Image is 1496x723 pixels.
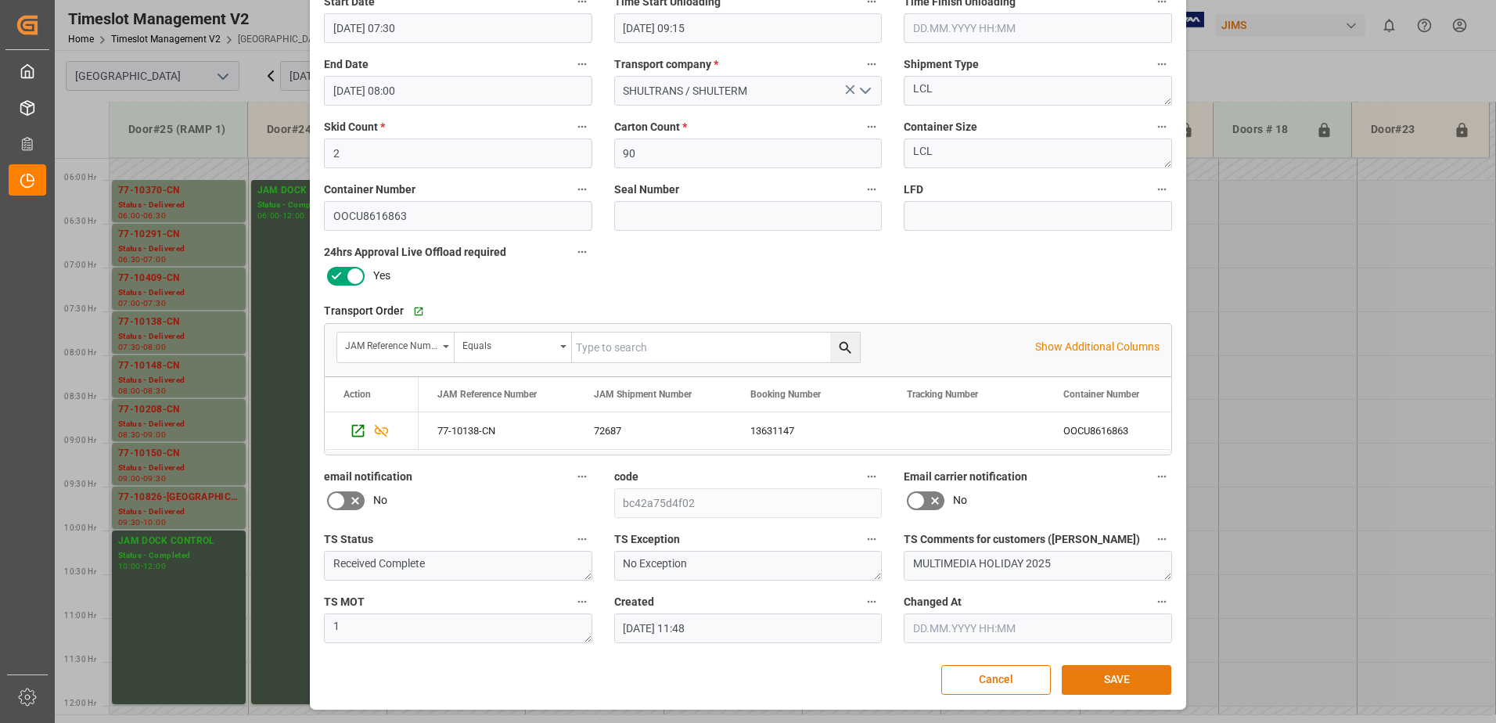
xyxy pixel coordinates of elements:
div: 72687 [575,412,732,449]
textarea: 1 [324,613,592,643]
span: Transport Order [324,303,404,319]
span: email notification [324,469,412,485]
button: Cancel [941,665,1051,695]
button: LFD [1152,179,1172,200]
button: Container Number [572,179,592,200]
span: Created [614,594,654,610]
button: Changed At [1152,592,1172,612]
textarea: LCL [904,138,1172,168]
input: DD.MM.YYYY HH:MM [614,13,883,43]
button: open menu [853,79,876,103]
button: Skid Count * [572,117,592,137]
button: End Date [572,54,592,74]
span: Email carrier notification [904,469,1027,485]
span: Changed At [904,594,962,610]
button: open menu [455,333,572,362]
input: DD.MM.YYYY HH:MM [614,613,883,643]
span: Container Number [1063,389,1139,400]
input: DD.MM.YYYY HH:MM [904,613,1172,643]
span: Seal Number [614,182,679,198]
button: TS Exception [861,529,882,549]
div: 13631147 [732,412,888,449]
p: Show Additional Columns [1035,339,1160,355]
button: 24hrs Approval Live Offload required [572,242,592,262]
div: Equals [462,335,555,353]
input: DD.MM.YYYY HH:MM [324,13,592,43]
div: Press SPACE to select this row. [325,412,419,450]
span: JAM Reference Number [437,389,537,400]
input: DD.MM.YYYY HH:MM [324,76,592,106]
span: No [373,492,387,509]
button: code [861,466,882,487]
span: Booking Number [750,389,821,400]
div: Action [343,389,371,400]
span: Yes [373,268,390,284]
button: Shipment Type [1152,54,1172,74]
button: TS Status [572,529,592,549]
span: code [614,469,638,485]
span: Transport company [614,56,718,73]
span: Container Number [324,182,415,198]
span: TS Exception [614,531,680,548]
button: open menu [337,333,455,362]
button: Email carrier notification [1152,466,1172,487]
div: OOCU8616863 [1045,412,1201,449]
span: TS MOT [324,594,365,610]
span: TS Status [324,531,373,548]
div: 77-10138-CN [419,412,575,449]
span: Tracking Number [907,389,978,400]
span: 24hrs Approval Live Offload required [324,244,506,261]
span: Container Size [904,119,977,135]
button: SAVE [1062,665,1171,695]
span: JAM Shipment Number [594,389,692,400]
input: Type to search [572,333,860,362]
button: Container Size [1152,117,1172,137]
span: Skid Count [324,119,385,135]
span: TS Comments for customers ([PERSON_NAME]) [904,531,1140,548]
button: TS MOT [572,592,592,612]
span: LFD [904,182,923,198]
input: DD.MM.YYYY HH:MM [904,13,1172,43]
span: No [953,492,967,509]
button: Seal Number [861,179,882,200]
textarea: LCL [904,76,1172,106]
textarea: No Exception [614,551,883,581]
span: Carton Count [614,119,687,135]
span: End Date [324,56,369,73]
button: Transport company * [861,54,882,74]
button: Created [861,592,882,612]
button: search button [830,333,860,362]
textarea: Received Complete [324,551,592,581]
button: email notification [572,466,592,487]
span: Shipment Type [904,56,979,73]
textarea: MULTIMEDIA HOLIDAY 2025 [904,551,1172,581]
button: TS Comments for customers ([PERSON_NAME]) [1152,529,1172,549]
div: JAM Reference Number [345,335,437,353]
button: Carton Count * [861,117,882,137]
